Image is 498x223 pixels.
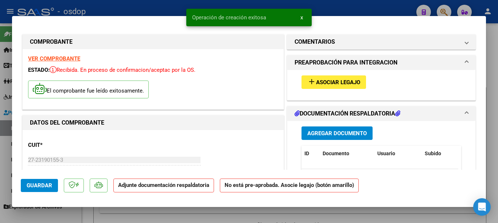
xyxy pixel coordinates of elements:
[323,150,349,156] span: Documento
[27,182,52,189] span: Guardar
[28,67,50,73] span: ESTADO:
[287,70,475,100] div: PREAPROBACIÓN PARA INTEGRACION
[307,130,367,137] span: Agregar Documento
[28,81,149,98] p: El comprobante fue leído exitosamente.
[320,146,374,161] datatable-header-cell: Documento
[300,14,303,21] span: x
[28,55,80,62] a: VER COMPROBANTE
[295,58,397,67] h1: PREAPROBACIÓN PARA INTEGRACION
[425,150,441,156] span: Subido
[301,146,320,161] datatable-header-cell: ID
[30,38,73,45] strong: COMPROBANTE
[287,35,475,49] mat-expansion-panel-header: COMENTARIOS
[192,14,266,21] span: Operación de creación exitosa
[28,141,103,149] p: CUIT
[295,109,400,118] h1: DOCUMENTACIÓN RESPALDATORIA
[374,146,422,161] datatable-header-cell: Usuario
[304,150,309,156] span: ID
[301,75,366,89] button: Asociar Legajo
[295,38,335,46] h1: COMENTARIOS
[473,198,491,216] div: Open Intercom Messenger
[307,77,316,86] mat-icon: add
[287,55,475,70] mat-expansion-panel-header: PREAPROBACIÓN PARA INTEGRACION
[118,182,209,188] strong: Adjunte documentación respaldatoria
[316,79,360,86] span: Asociar Legajo
[301,126,373,140] button: Agregar Documento
[422,146,458,161] datatable-header-cell: Subido
[287,106,475,121] mat-expansion-panel-header: DOCUMENTACIÓN RESPALDATORIA
[30,119,104,126] strong: DATOS DEL COMPROBANTE
[295,11,309,24] button: x
[301,169,458,187] div: No data to display
[377,150,395,156] span: Usuario
[21,179,58,192] button: Guardar
[50,67,195,73] span: Recibida. En proceso de confirmacion/aceptac por la OS.
[220,179,359,193] strong: No está pre-aprobada. Asocie legajo (botón amarillo)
